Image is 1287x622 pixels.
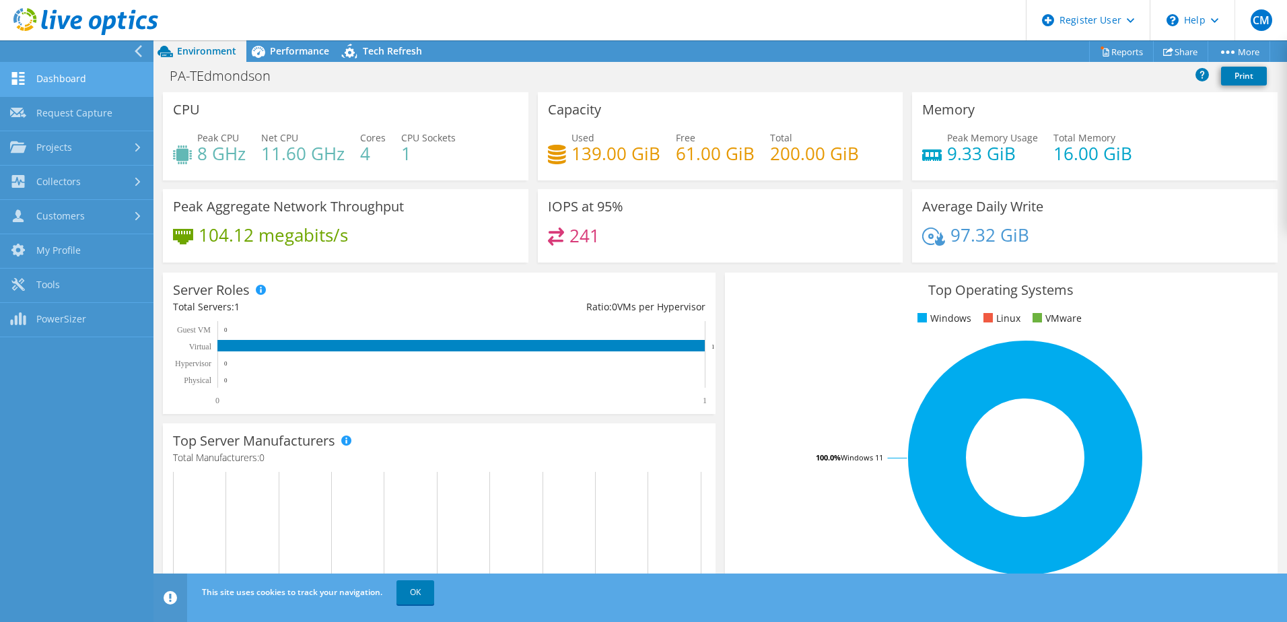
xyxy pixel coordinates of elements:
[1251,9,1272,31] span: CM
[173,434,335,448] h3: Top Server Manufacturers
[569,228,600,243] h4: 241
[360,131,386,144] span: Cores
[164,69,291,83] h1: PA-TEdmondson
[261,131,298,144] span: Net CPU
[1029,311,1082,326] li: VMware
[922,102,975,117] h3: Memory
[947,146,1038,161] h4: 9.33 GiB
[396,580,434,604] a: OK
[224,377,228,384] text: 0
[177,325,211,335] text: Guest VM
[259,451,265,464] span: 0
[676,146,755,161] h4: 61.00 GiB
[224,326,228,333] text: 0
[401,146,456,161] h4: 1
[261,146,345,161] h4: 11.60 GHz
[711,343,715,350] text: 1
[197,146,246,161] h4: 8 GHz
[173,199,404,214] h3: Peak Aggregate Network Throughput
[215,396,219,405] text: 0
[199,228,348,242] h4: 104.12 megabits/s
[947,131,1038,144] span: Peak Memory Usage
[175,359,211,368] text: Hypervisor
[1053,131,1115,144] span: Total Memory
[363,44,422,57] span: Tech Refresh
[401,131,456,144] span: CPU Sockets
[1089,41,1154,62] a: Reports
[950,228,1029,242] h4: 97.32 GiB
[980,311,1020,326] li: Linux
[770,131,792,144] span: Total
[177,44,236,57] span: Environment
[571,146,660,161] h4: 139.00 GiB
[173,283,250,298] h3: Server Roles
[571,131,594,144] span: Used
[360,146,386,161] h4: 4
[1167,14,1179,26] svg: \n
[270,44,329,57] span: Performance
[202,586,382,598] span: This site uses cookies to track your navigation.
[189,342,212,351] text: Virtual
[676,131,695,144] span: Free
[548,199,623,214] h3: IOPS at 95%
[735,283,1267,298] h3: Top Operating Systems
[173,450,705,465] h4: Total Manufacturers:
[1221,67,1267,85] a: Print
[703,396,707,405] text: 1
[548,102,601,117] h3: Capacity
[1153,41,1208,62] a: Share
[439,300,705,314] div: Ratio: VMs per Hypervisor
[173,300,439,314] div: Total Servers:
[197,131,239,144] span: Peak CPU
[184,376,211,385] text: Physical
[612,300,617,313] span: 0
[1208,41,1270,62] a: More
[173,102,200,117] h3: CPU
[816,452,841,462] tspan: 100.0%
[922,199,1043,214] h3: Average Daily Write
[234,300,240,313] span: 1
[914,311,971,326] li: Windows
[770,146,859,161] h4: 200.00 GiB
[224,360,228,367] text: 0
[1053,146,1132,161] h4: 16.00 GiB
[841,452,883,462] tspan: Windows 11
